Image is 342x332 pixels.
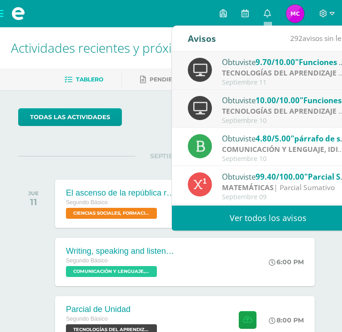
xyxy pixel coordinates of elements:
[66,316,108,322] span: Segundo Básico
[136,152,207,160] span: SEPTIEMBRE
[150,76,227,83] span: Pendientes de entrega
[66,266,157,277] span: COMUNICACIÓN Y LENGUAJE, IDIOMA EXTRANJERO 'Sección B'
[66,257,108,264] span: Segundo Básico
[188,26,216,51] div: Avisos
[76,76,103,83] span: Tablero
[222,182,274,192] strong: MATEMÁTICAS
[290,33,302,43] span: 292
[66,305,159,314] div: Parcial de Unidad
[28,196,39,207] div: 11
[256,171,304,182] span: 99.40/100.00
[286,5,304,23] img: 068e8a75e55ac7e9ed16a40beb4b7ab7.png
[18,108,122,126] a: todas las Actividades
[66,246,175,256] div: Writing, speaking and listening.
[140,72,227,87] a: Pendientes de entrega
[65,72,103,87] a: Tablero
[256,95,300,106] span: 10.00/10.00
[269,258,304,266] div: 6:00 PM
[66,199,108,206] span: Segundo Básico
[66,208,157,219] span: CIENCIAS SOCIALES, FORMACIÓN CIUDADANA E INTERCULTURALIDAD 'Sección B'
[256,133,291,144] span: 4.80/5.00
[269,316,304,324] div: 8:00 PM
[28,190,39,196] div: JUE
[256,57,295,67] span: 9.70/10.00
[66,188,175,198] div: El ascenso de la república romana
[11,39,196,56] span: Actividades recientes y próximas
